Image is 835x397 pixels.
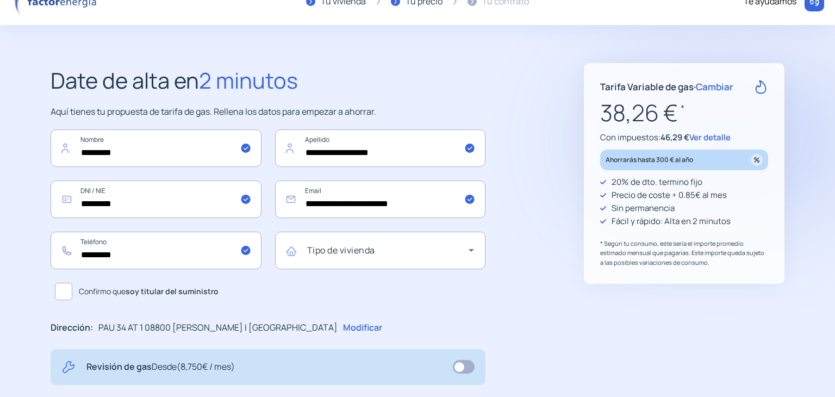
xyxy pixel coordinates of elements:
[51,63,485,98] h2: Date de alta en
[600,239,768,268] p: * Según tu consumo, este sería el importe promedio estimado mensual que pagarías. Este importe qu...
[696,80,733,93] span: Cambiar
[754,80,768,94] img: rate-G.svg
[98,321,338,335] p: PAU 34 AT 1 08800 [PERSON_NAME] I [GEOGRAPHIC_DATA]
[61,360,76,374] img: tool.svg
[600,131,768,144] p: Con impuestos:
[606,153,693,166] p: Ahorrarás hasta 300 € al año
[79,286,219,297] span: Confirmo que
[86,360,235,374] p: Revisión de gas
[689,132,731,143] span: Ver detalle
[307,244,375,256] mat-label: Tipo de vivienda
[600,95,768,131] p: 38,26 €
[612,189,727,202] p: Precio de coste + 0.85€ al mes
[612,202,675,215] p: Sin permanencia
[612,176,702,189] p: 20% de dto. termino fijo
[751,154,763,166] img: percentage_icon.svg
[51,321,93,335] p: Dirección:
[126,286,219,296] b: soy titular del suministro
[660,132,689,143] span: 46,29 €
[343,321,382,335] p: Modificar
[152,361,235,373] span: Desde (8,750€ / mes)
[199,65,298,95] span: 2 minutos
[612,215,731,228] p: Fácil y rápido: Alta en 2 minutos
[600,79,733,94] p: Tarifa Variable de gas ·
[51,105,485,119] p: Aquí tienes tu propuesta de tarifa de gas. Rellena los datos para empezar a ahorrar.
